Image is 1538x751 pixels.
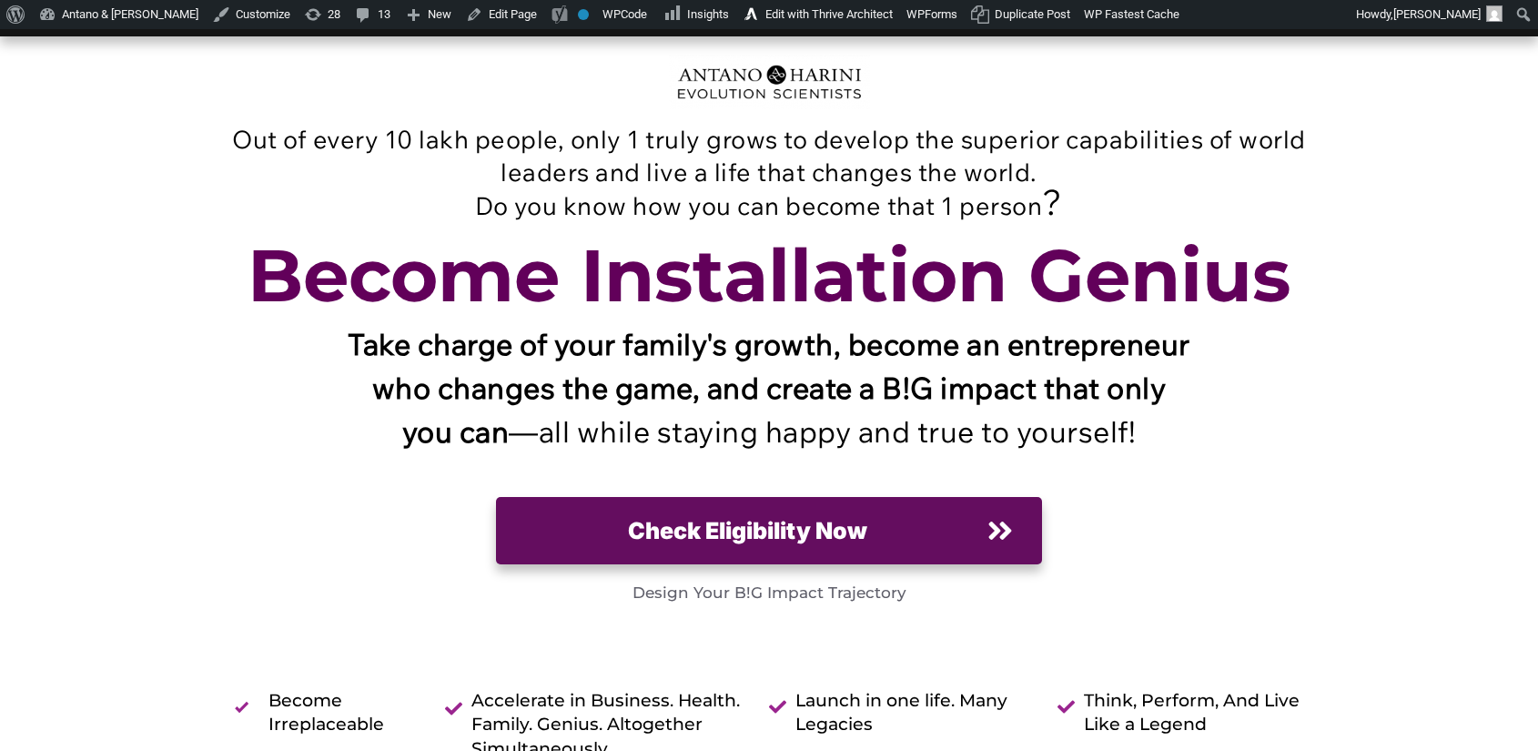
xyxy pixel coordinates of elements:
p: Do you know how you can become that 1 person [223,192,1315,226]
a: Check Eligibility Now [496,497,1042,564]
strong: Become Installation Genius [248,231,1290,320]
p: —all while staying happy and true to yourself! [348,327,1191,458]
span: Insights [687,7,729,21]
strong: Launch in one life. Many Legacies [795,690,1007,736]
strong: Take charge of your family's growth, become an entrepreneur who changes the game, and create a B!... [348,334,1190,451]
strong: Check Eligibility Now [628,517,867,544]
strong: Design Your B!G Impact Trajectory [632,584,906,602]
div: No index [578,9,589,20]
strong: Think, Perform, And Live Like a Legend [1084,690,1300,736]
strong: Become Irreplaceable [268,690,384,736]
p: Out of every 10 lakh people, only 1 truly grows to develop the superior capabilities of world lea... [223,127,1315,191]
span: ? [1042,190,1063,225]
img: Evolution-Scientist [669,55,870,109]
span: [PERSON_NAME] [1393,7,1481,21]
